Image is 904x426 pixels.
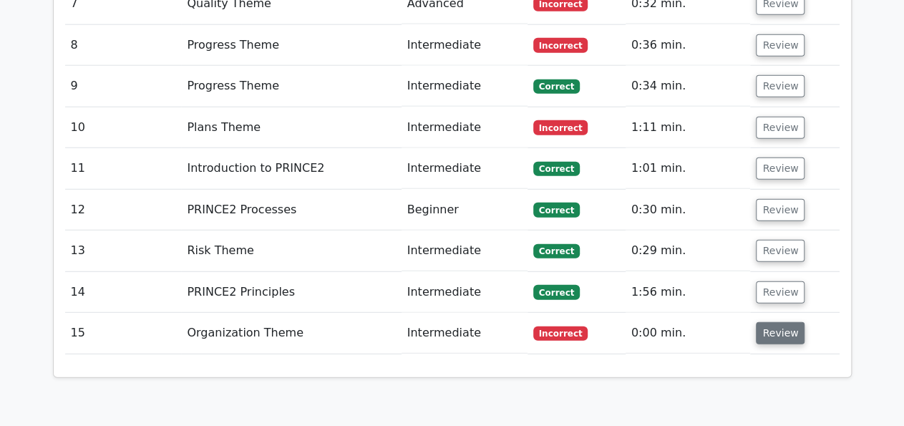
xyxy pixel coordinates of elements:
[626,190,751,231] td: 0:30 min.
[65,107,182,148] td: 10
[65,313,182,354] td: 15
[402,107,528,148] td: Intermediate
[181,107,401,148] td: Plans Theme
[65,231,182,271] td: 13
[181,231,401,271] td: Risk Theme
[402,25,528,66] td: Intermediate
[402,190,528,231] td: Beginner
[626,313,751,354] td: 0:00 min.
[533,244,580,258] span: Correct
[533,285,580,299] span: Correct
[181,313,401,354] td: Organization Theme
[626,25,751,66] td: 0:36 min.
[626,66,751,107] td: 0:34 min.
[533,79,580,94] span: Correct
[756,281,805,304] button: Review
[626,148,751,189] td: 1:01 min.
[402,313,528,354] td: Intermediate
[756,34,805,57] button: Review
[756,240,805,262] button: Review
[402,231,528,271] td: Intermediate
[756,117,805,139] button: Review
[65,148,182,189] td: 11
[181,25,401,66] td: Progress Theme
[756,199,805,221] button: Review
[181,148,401,189] td: Introduction to PRINCE2
[626,231,751,271] td: 0:29 min.
[402,66,528,107] td: Intermediate
[756,75,805,97] button: Review
[626,272,751,313] td: 1:56 min.
[533,203,580,217] span: Correct
[181,66,401,107] td: Progress Theme
[65,190,182,231] td: 12
[181,272,401,313] td: PRINCE2 Principles
[65,272,182,313] td: 14
[756,158,805,180] button: Review
[756,322,805,344] button: Review
[181,190,401,231] td: PRINCE2 Processes
[533,120,588,135] span: Incorrect
[65,25,182,66] td: 8
[533,162,580,176] span: Correct
[402,148,528,189] td: Intermediate
[626,107,751,148] td: 1:11 min.
[65,66,182,107] td: 9
[533,38,588,52] span: Incorrect
[533,326,588,341] span: Incorrect
[402,272,528,313] td: Intermediate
